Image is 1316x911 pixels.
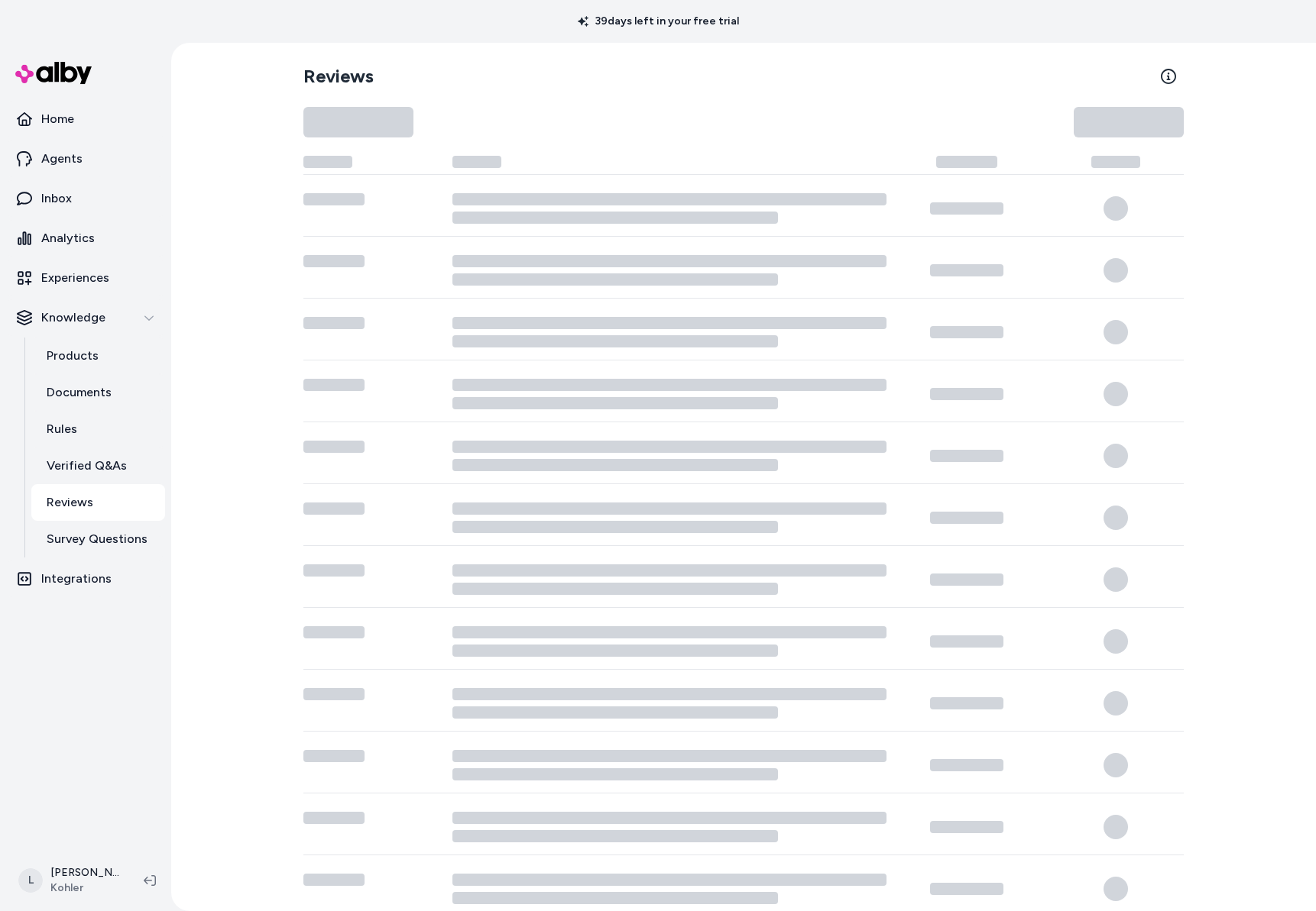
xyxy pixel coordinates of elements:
[6,260,165,296] a: Experiences
[6,560,165,597] a: Integrations
[47,457,127,475] p: Verified Q&As
[6,101,165,137] a: Home
[41,150,83,168] p: Agents
[47,383,112,402] p: Documents
[15,62,92,84] img: alby Logo
[31,447,165,484] a: Verified Q&As
[41,269,109,287] p: Experiences
[47,530,147,548] p: Survey Questions
[6,141,165,177] a: Agents
[47,347,99,365] p: Products
[303,64,374,89] h2: Reviews
[41,189,72,208] p: Inbox
[6,220,165,257] a: Analytics
[47,493,93,512] p: Reviews
[31,374,165,411] a: Documents
[6,299,165,336] button: Knowledge
[41,229,95,247] p: Analytics
[18,868,43,893] span: L
[41,309,105,327] p: Knowledge
[41,110,74,128] p: Home
[41,570,112,588] p: Integrations
[31,338,165,374] a: Products
[31,521,165,557] a: Survey Questions
[31,411,165,447] a: Rules
[50,865,119,880] p: [PERSON_NAME]
[50,880,119,896] span: Kohler
[6,180,165,217] a: Inbox
[47,420,77,438] p: Rules
[9,856,131,905] button: L[PERSON_NAME]Kohler
[31,484,165,521] a: Reviews
[569,14,748,29] p: 39 days left in your free trial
